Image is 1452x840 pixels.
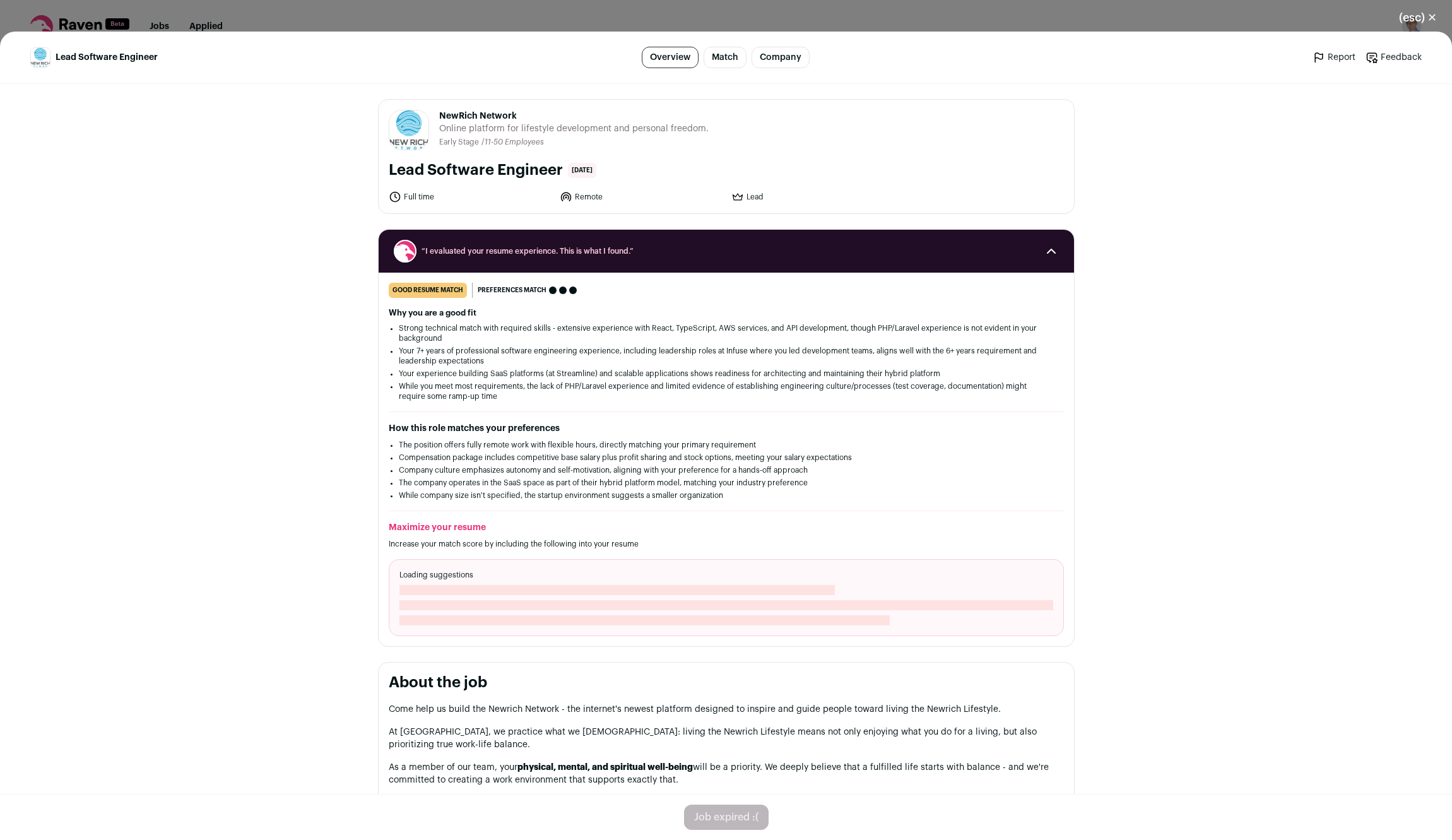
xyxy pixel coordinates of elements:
li: The company operates in the SaaS space as part of their hybrid platform model, matching your indu... [399,478,1054,488]
li: The position offers fully remote work with flexible hours, directly matching your primary require... [399,440,1054,450]
h2: Maximize your resume [389,521,1064,534]
span: [DATE] [568,163,596,178]
li: Your experience building SaaS platforms (at Streamline) and scalable applications shows readiness... [399,369,1054,379]
a: Report [1313,51,1355,64]
li: Full time [389,191,553,203]
li: While company size isn't specified, the startup environment suggests a smaller organization [399,490,1054,500]
div: good resume match [389,283,467,298]
h2: How this role matches your preferences [389,422,1064,435]
li: While you meet most requirements, the lack of PHP/Laravel experience and limited evidence of esta... [399,381,1054,401]
h2: Why you are a good fit [389,308,1064,318]
span: 11-50 Employees [485,138,544,146]
p: As a member of our team, your will be a priority. We deeply believe that a fulfilled life starts ... [389,761,1064,786]
a: Company [752,47,810,68]
button: Close modal [1384,4,1452,32]
span: Online platform for lifestyle development and personal freedom. [439,122,709,135]
li: Lead [731,191,895,203]
p: Come help us build the Newrich Network - the internet's newest platform designed to inspire and g... [389,703,1064,716]
a: Overview [642,47,699,68]
a: Feedback [1366,51,1422,64]
span: Lead Software Engineer [56,51,158,64]
span: “I evaluated your resume experience. This is what I found.” [422,246,1031,256]
h1: Lead Software Engineer [389,160,563,180]
strong: physical, mental, and spiritual well-being [517,763,693,772]
li: Remote [560,191,724,203]
li: Compensation package includes competitive base salary plus profit sharing and stock options, meet... [399,453,1054,463]
li: Company culture emphasizes autonomy and self-motivation, aligning with your preference for a hand... [399,465,1054,475]
p: Increase your match score by including the following into your resume [389,539,1064,549]
li: Strong technical match with required skills - extensive experience with React, TypeScript, AWS se... [399,323,1054,343]
img: 9baaab36ece22fe6ac8097e589c457fbc772a371736619bb486748b664f3d321.jpg [389,110,428,150]
div: Loading suggestions [389,559,1064,636]
p: At [GEOGRAPHIC_DATA], we practice what we [DEMOGRAPHIC_DATA]: living the Newrich Lifestyle means ... [389,726,1064,751]
li: / [481,138,544,147]
img: 9baaab36ece22fe6ac8097e589c457fbc772a371736619bb486748b664f3d321.jpg [31,48,50,67]
span: Preferences match [478,284,546,297]
li: Early Stage [439,138,481,147]
h2: About the job [389,673,1064,693]
a: Match [704,47,747,68]
li: Your 7+ years of professional software engineering experience, including leadership roles at Infu... [399,346,1054,366]
span: NewRich Network [439,110,709,122]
